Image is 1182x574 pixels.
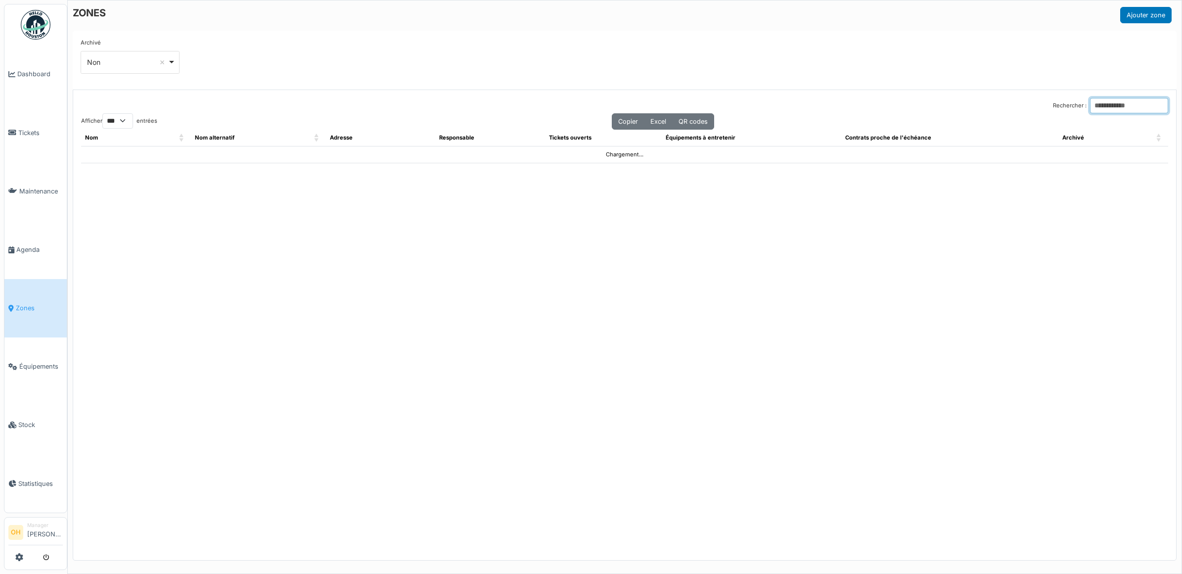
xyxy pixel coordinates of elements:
span: Archivé: Activate to sort [1156,130,1162,146]
select: Afficherentrées [102,113,133,129]
a: OH Manager[PERSON_NAME] [8,522,63,545]
span: Nom: Activate to sort [179,130,185,146]
span: Nom [85,134,98,141]
button: Ajouter zone [1120,7,1172,23]
a: Agenda [4,220,67,279]
img: Badge_color-CXgf-gQk.svg [21,10,50,40]
a: Équipements [4,337,67,396]
span: Maintenance [19,187,63,196]
span: Copier [618,118,638,125]
a: Tickets [4,103,67,162]
a: Maintenance [4,162,67,220]
span: Contrats proche de l'échéance [845,134,931,141]
span: Équipements à entretenir [666,134,735,141]
span: Tickets ouverts [549,134,591,141]
span: Nom alternatif: Activate to sort [314,130,320,146]
td: Chargement... [81,146,1168,163]
h6: ZONES [73,7,106,19]
div: Manager [27,522,63,529]
span: Adresse [330,134,353,141]
span: Dashboard [17,69,63,79]
span: QR codes [679,118,708,125]
span: Agenda [16,245,63,254]
div: Non [87,57,168,67]
span: Responsable [439,134,474,141]
span: Excel [650,118,666,125]
li: [PERSON_NAME] [27,522,63,543]
span: Tickets [18,128,63,138]
button: Copier [612,113,644,130]
a: Statistiques [4,454,67,513]
button: QR codes [672,113,714,130]
span: Nom alternatif [195,134,234,141]
label: Archivé [81,39,101,47]
li: OH [8,525,23,540]
button: Remove item: 'false' [157,57,167,67]
a: Dashboard [4,45,67,103]
span: Archivé [1062,134,1084,141]
a: Zones [4,279,67,337]
a: Stock [4,396,67,454]
span: Statistiques [18,479,63,488]
label: Afficher entrées [81,113,157,129]
label: Rechercher : [1053,101,1087,110]
span: Zones [16,303,63,313]
span: Stock [18,420,63,430]
span: Équipements [19,362,63,371]
button: Excel [644,113,673,130]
